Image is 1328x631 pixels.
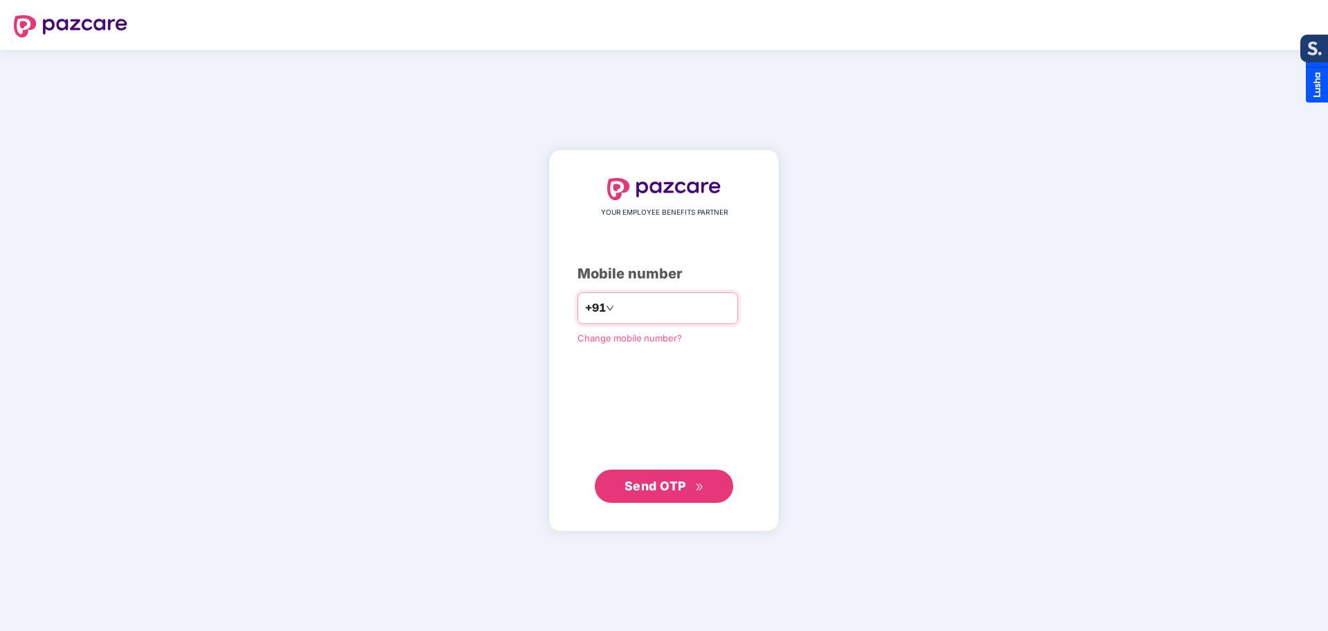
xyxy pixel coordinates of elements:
button: Send OTPdouble-right [595,470,733,503]
img: logo [607,178,721,200]
span: YOUR EMPLOYEE BENEFITS PARTNER [601,207,728,218]
span: double-right [695,483,704,492]
a: Change mobile number? [577,332,682,344]
img: logo [14,15,127,37]
span: Send OTP [625,479,686,493]
span: +91 [585,299,606,317]
div: Mobile number [577,263,751,285]
span: down [606,304,614,312]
